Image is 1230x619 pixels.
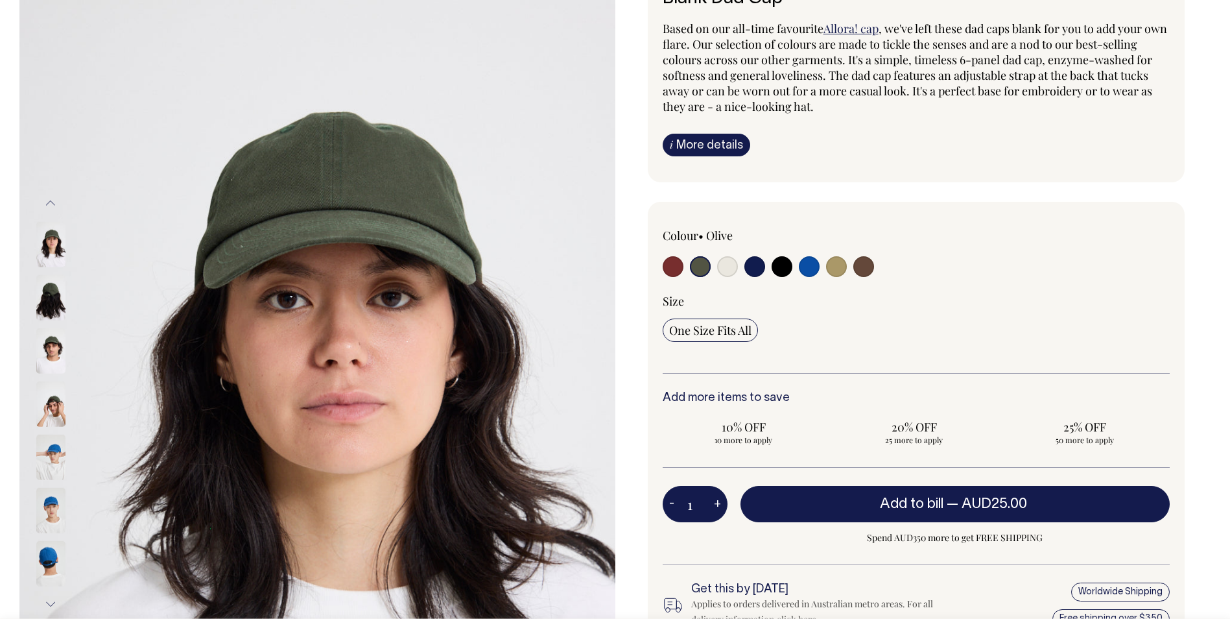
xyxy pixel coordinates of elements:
span: Based on our all-time favourite [663,21,823,36]
img: olive [36,328,65,373]
div: Colour [663,228,866,243]
span: AUD25.00 [962,498,1027,511]
button: - [663,491,681,517]
span: Spend AUD350 more to get FREE SHIPPING [740,530,1170,546]
div: Size [663,293,1170,309]
span: • [698,228,704,243]
label: Olive [706,228,733,243]
span: One Size Fits All [669,322,751,338]
button: Next [41,590,60,619]
a: iMore details [663,134,750,156]
img: worker-blue [36,540,65,586]
span: i [670,138,673,151]
h6: Add more items to save [663,392,1170,405]
span: , we've left these dad caps blank for you to add your own flare. Our selection of colours are mad... [663,21,1167,114]
span: 25% OFF [1010,419,1159,435]
img: olive [36,381,65,426]
input: One Size Fits All [663,319,758,342]
img: worker-blue [36,487,65,533]
img: olive [36,274,65,320]
span: — [947,498,1030,511]
button: + [707,491,727,517]
img: worker-blue [36,434,65,479]
span: 50 more to apply [1010,435,1159,445]
span: Add to bill [880,498,943,511]
a: Allora! cap [823,21,879,36]
span: 25 more to apply [839,435,989,445]
img: olive [36,221,65,267]
input: 10% OFF 10 more to apply [663,415,825,449]
span: 10% OFF [669,419,819,435]
h6: Get this by [DATE] [691,583,940,596]
span: 10 more to apply [669,435,819,445]
span: 20% OFF [839,419,989,435]
button: Previous [41,189,60,218]
input: 20% OFF 25 more to apply [833,415,995,449]
input: 25% OFF 50 more to apply [1003,415,1166,449]
button: Add to bill —AUD25.00 [740,486,1170,522]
